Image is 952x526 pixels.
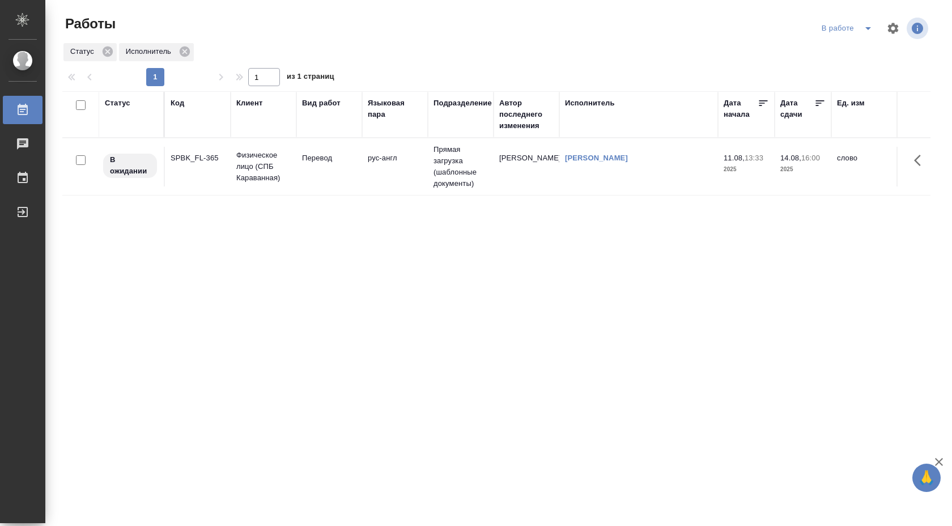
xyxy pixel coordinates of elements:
div: Статус [63,43,117,61]
span: Посмотреть информацию [907,18,930,39]
p: 11.08, [724,154,745,162]
div: Исполнитель назначен, приступать к работе пока рано [102,152,158,179]
p: 16:00 [801,154,820,162]
div: Дата начала [724,97,758,120]
button: 🙏 [912,464,941,492]
div: Исполнитель [565,97,615,109]
p: Перевод [302,152,356,164]
a: [PERSON_NAME] [565,154,628,162]
button: Здесь прячутся важные кнопки [907,147,934,174]
div: split button [819,19,879,37]
td: рус-англ [362,147,428,186]
p: Исполнитель [126,46,175,57]
td: [PERSON_NAME] [494,147,559,186]
span: из 1 страниц [287,70,334,86]
div: Автор последнего изменения [499,97,554,131]
div: Языковая пара [368,97,422,120]
div: Статус [105,97,130,109]
p: Физическое лицо (СПБ Караванная) [236,150,291,184]
span: 🙏 [917,466,936,490]
div: Подразделение [433,97,492,109]
p: 2025 [724,164,769,175]
div: Дата сдачи [780,97,814,120]
div: Клиент [236,97,262,109]
span: Настроить таблицу [879,15,907,42]
p: 13:33 [745,154,763,162]
div: Исполнитель [119,43,194,61]
span: Работы [62,15,116,33]
p: 14.08, [780,154,801,162]
div: Вид работ [302,97,341,109]
td: слово [831,147,897,186]
div: SPBK_FL-365 [171,152,225,164]
p: В ожидании [110,154,150,177]
div: Код [171,97,184,109]
div: Ед. изм [837,97,865,109]
p: 2025 [780,164,826,175]
p: Статус [70,46,98,57]
td: Прямая загрузка (шаблонные документы) [428,138,494,195]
